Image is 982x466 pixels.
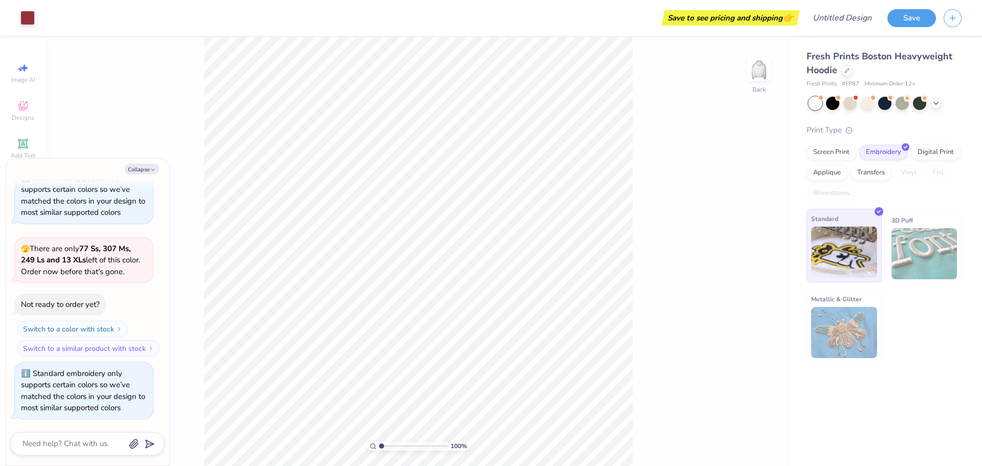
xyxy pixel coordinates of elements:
span: Fresh Prints [807,80,837,88]
img: Metallic & Glitter [811,307,877,358]
div: Transfers [851,165,891,181]
div: Applique [807,165,847,181]
img: Standard [811,227,877,278]
div: Print Type [807,124,962,136]
div: Vinyl [895,165,923,181]
div: Save to see pricing and shipping [664,10,797,26]
button: Save [887,9,936,27]
span: Metallic & Glitter [811,294,862,304]
div: Digital Print [911,145,961,160]
span: 100 % [451,441,467,451]
button: Collapse [125,164,159,174]
span: Designs [12,114,34,122]
span: 3D Puff [891,215,913,226]
span: Fresh Prints Boston Heavyweight Hoodie [807,50,952,76]
div: Embroidery [859,145,908,160]
span: 🫣 [21,244,30,254]
button: Switch to a similar product with stock [17,340,160,357]
div: Rhinestones [807,186,856,201]
button: Switch to a color with stock [17,321,128,337]
span: Image AI [11,76,35,84]
img: 3D Puff [891,228,957,279]
div: Standard embroidery only supports certain colors so we’ve matched the colors in your design to mo... [21,368,145,413]
div: Back [752,85,766,94]
div: Screen Print [807,145,856,160]
img: Switch to a similar product with stock [148,345,154,351]
img: Back [749,59,769,80]
span: 👉 [783,11,794,24]
span: Add Text [11,151,35,160]
span: # FP87 [842,80,859,88]
span: Standard [811,213,838,224]
span: Minimum Order: 12 + [864,80,916,88]
input: Untitled Design [805,8,880,28]
span: There are only left of this color. Order now before that's gone. [21,243,140,277]
img: Switch to a color with stock [116,326,122,332]
div: Foil [926,165,950,181]
div: Not ready to order yet? [21,299,100,309]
